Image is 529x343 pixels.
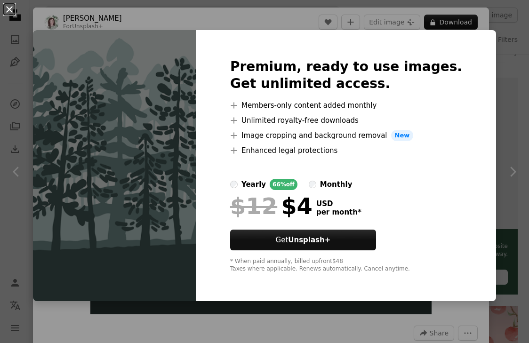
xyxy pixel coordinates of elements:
[316,199,361,208] span: USD
[270,179,297,190] div: 66% off
[230,145,462,156] li: Enhanced legal protections
[316,208,361,216] span: per month *
[288,236,330,244] strong: Unsplash+
[320,179,353,190] div: monthly
[230,115,462,126] li: Unlimited royalty-free downloads
[391,130,414,141] span: New
[33,30,196,301] img: premium_vector-1718320828021-86f0dab51c05
[309,181,316,188] input: monthly
[230,194,313,218] div: $4
[230,100,462,111] li: Members-only content added monthly
[230,258,462,273] div: * When paid annually, billed upfront $48 Taxes where applicable. Renews automatically. Cancel any...
[230,194,277,218] span: $12
[230,181,238,188] input: yearly66%off
[230,230,376,250] button: GetUnsplash+
[230,130,462,141] li: Image cropping and background removal
[230,58,462,92] h2: Premium, ready to use images. Get unlimited access.
[241,179,266,190] div: yearly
